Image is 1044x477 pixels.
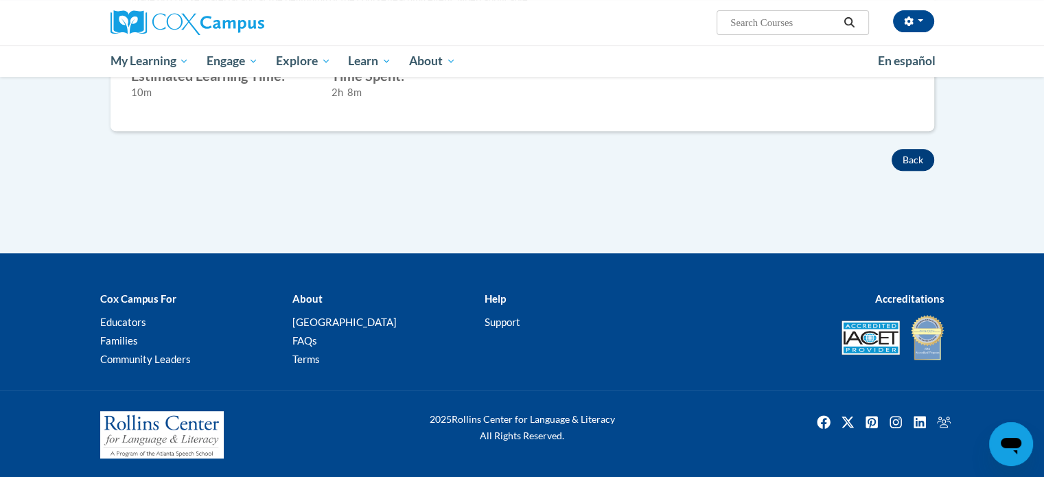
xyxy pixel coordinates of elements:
span: Explore [276,53,331,69]
div: Main menu [90,45,955,77]
label: Time Spent: [332,68,512,83]
span: My Learning [110,53,189,69]
a: Instagram [885,411,907,433]
img: LinkedIn icon [909,411,931,433]
img: Facebook group icon [933,411,955,433]
a: Families [100,334,138,347]
button: Account Settings [893,10,934,32]
span: 2025 [430,413,452,425]
img: Instagram icon [885,411,907,433]
div: 2h 8m [332,85,512,100]
button: Back [892,149,934,171]
img: Facebook icon [813,411,835,433]
a: Learn [339,45,400,77]
a: En español [869,47,944,75]
input: Search Courses [729,14,839,31]
a: Engage [198,45,267,77]
a: About [400,45,465,77]
a: [GEOGRAPHIC_DATA] [292,316,396,328]
label: Estimated Learning Time: [131,68,312,83]
div: Rollins Center for Language & Literacy All Rights Reserved. [378,411,666,444]
span: En español [878,54,936,68]
a: Explore [267,45,340,77]
b: Accreditations [875,292,944,305]
a: Community Leaders [100,353,191,365]
img: Cox Campus [111,10,264,35]
iframe: Button to launch messaging window [989,422,1033,466]
b: Cox Campus For [100,292,176,305]
a: Twitter [837,411,859,433]
b: About [292,292,322,305]
a: Pinterest [861,411,883,433]
a: Terms [292,353,319,365]
span: About [409,53,456,69]
img: Twitter icon [837,411,859,433]
a: Facebook [813,411,835,433]
img: IDA® Accredited [910,314,944,362]
div: 10m [131,85,312,100]
a: Support [484,316,520,328]
a: Facebook Group [933,411,955,433]
span: Engage [207,53,258,69]
a: FAQs [292,334,316,347]
img: Accredited IACET® Provider [842,321,900,355]
img: Rollins Center for Language & Literacy - A Program of the Atlanta Speech School [100,411,224,459]
a: Cox Campus [111,10,371,35]
span: Learn [348,53,391,69]
b: Help [484,292,505,305]
img: Pinterest icon [861,411,883,433]
a: Educators [100,316,146,328]
button: Search [839,14,859,31]
a: Linkedin [909,411,931,433]
a: My Learning [102,45,198,77]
